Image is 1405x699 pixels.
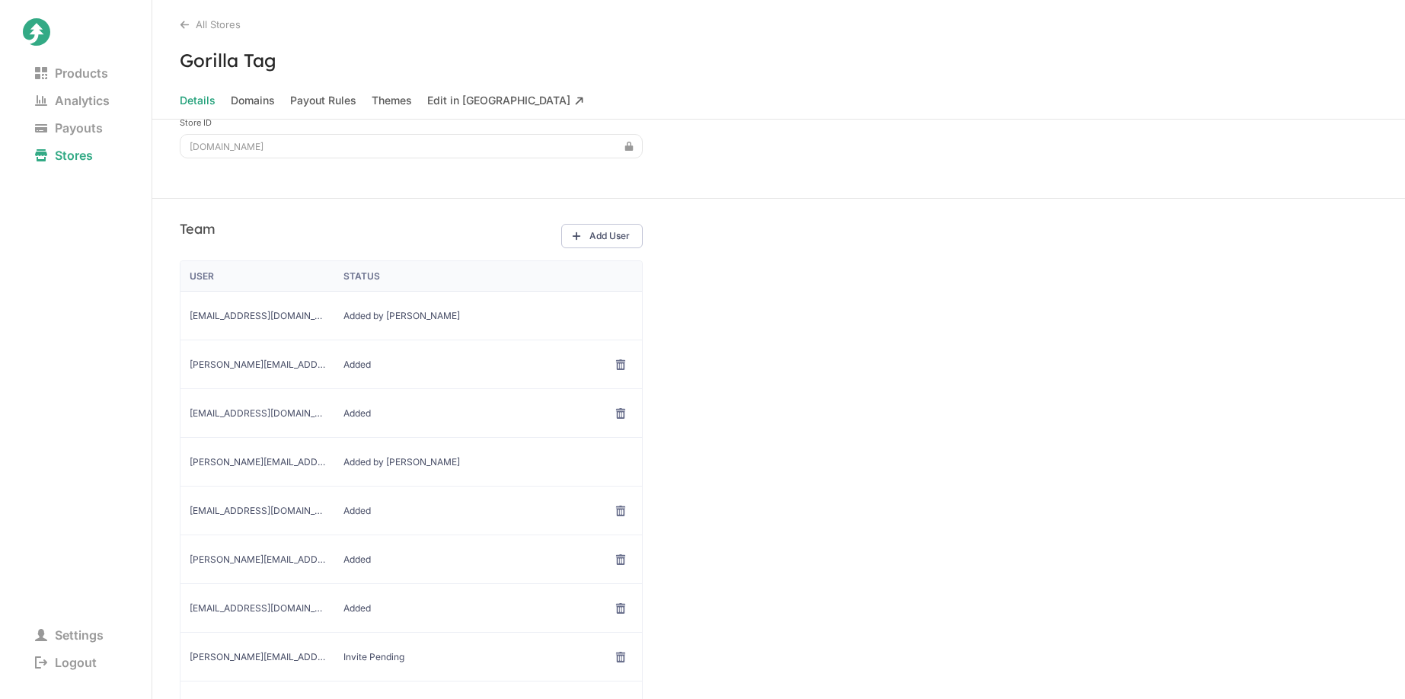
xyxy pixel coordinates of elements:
span: Added by Juniper [343,456,479,468]
span: Domains [231,90,275,111]
span: Products [23,62,120,84]
span: eliea@anotheraxiom.com [190,602,325,614]
span: Added by Juniper [343,310,479,322]
button: Add User [561,224,643,248]
span: steven.thompson@hellojuniper.com [190,456,325,468]
span: Payout Rules [290,90,356,111]
span: Details [180,90,216,111]
span: Invite Pending [343,651,479,663]
span: moxtra-admin@junipercreates.com [190,310,325,322]
span: Added [343,602,479,614]
span: Analytics [23,90,122,111]
span: Added [343,554,479,566]
span: scotts@anotheraxiom.com [190,651,325,663]
span: Edit in [GEOGRAPHIC_DATA] [427,90,584,111]
span: Added [343,505,479,517]
span: davidy@anotheraxiom.com [190,359,325,371]
div: All Stores [180,18,1405,30]
span: caytied@anotheraxiom.com [190,505,325,517]
span: Payouts [23,117,115,139]
span: jenniferl@anotheraxiom.com [190,554,325,566]
span: Logout [23,652,109,673]
span: Added [343,359,479,371]
h3: Gorilla Tag [152,49,1405,72]
span: Settings [23,624,116,646]
span: Themes [372,90,412,111]
span: accountingteam@anotheraxiom.com [190,407,325,420]
label: Store ID [180,117,643,128]
div: Status [343,270,479,282]
h3: Team [180,220,216,238]
div: User [190,270,325,282]
span: Added [343,407,479,420]
span: Stores [23,145,105,166]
